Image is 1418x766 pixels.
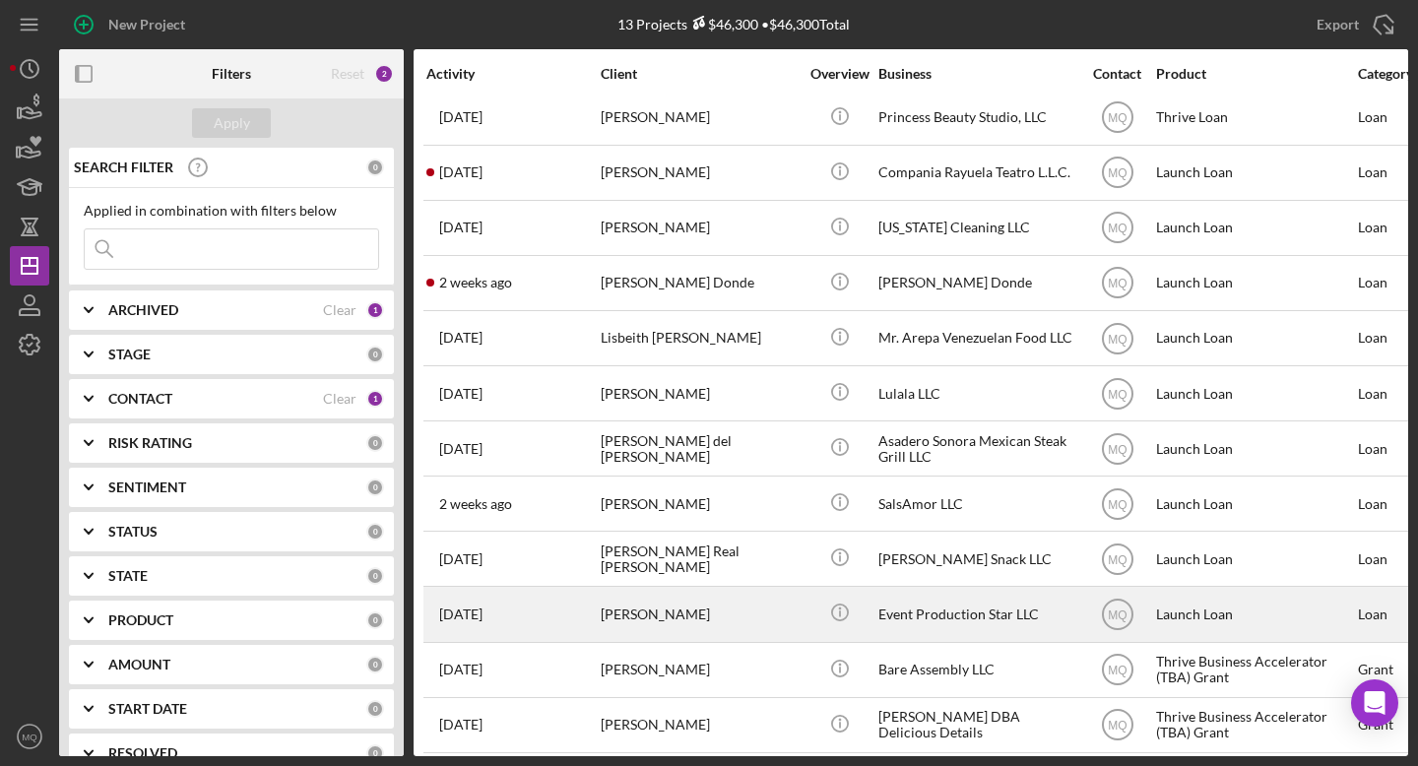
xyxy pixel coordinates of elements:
b: CONTACT [108,391,172,407]
b: AMOUNT [108,657,170,672]
div: Activity [426,66,599,82]
div: Lulala LLC [878,367,1075,419]
div: [US_STATE] Cleaning LLC [878,202,1075,254]
b: START DATE [108,701,187,717]
time: 2025-09-25 16:43 [439,551,483,567]
div: Compania Rayuela Teatro L.L.C. [878,147,1075,199]
text: MQ [1108,664,1127,677]
div: Bare Assembly LLC [878,644,1075,696]
div: 0 [366,434,384,452]
time: 2025-08-14 19:05 [439,441,483,457]
div: Thrive Loan [1156,92,1353,144]
div: Launch Loan [1156,147,1353,199]
div: [PERSON_NAME] [601,202,798,254]
div: 2 [374,64,394,84]
div: [PERSON_NAME] del [PERSON_NAME] [601,422,798,475]
text: MQ [1108,277,1127,290]
div: [PERSON_NAME] Snack LLC [878,533,1075,585]
b: RESOLVED [108,745,177,761]
time: 2025-08-29 17:57 [439,386,483,402]
div: [PERSON_NAME] [601,367,798,419]
div: [PERSON_NAME] Donde [601,257,798,309]
div: Launch Loan [1156,367,1353,419]
div: Clear [323,302,356,318]
div: Launch Loan [1156,588,1353,640]
b: ARCHIVED [108,302,178,318]
div: Launch Loan [1156,533,1353,585]
time: 2025-07-23 17:09 [439,109,483,125]
div: [PERSON_NAME] [601,588,798,640]
b: SENTIMENT [108,479,186,495]
div: [PERSON_NAME] [601,478,798,530]
div: Reset [331,66,364,82]
text: MQ [22,732,36,742]
time: 2025-09-18 18:51 [439,275,512,290]
div: [PERSON_NAME] DBA Delicious Details [878,699,1075,751]
div: 13 Projects • $46,300 Total [617,16,850,32]
div: SalsAmor LLC [878,478,1075,530]
div: Lisbeith [PERSON_NAME] [601,312,798,364]
div: Mr. Arepa Venezuelan Food LLC [878,312,1075,364]
text: MQ [1108,719,1127,733]
div: Open Intercom Messenger [1351,679,1398,727]
div: 0 [366,346,384,363]
div: Thrive Business Accelerator (TBA) Grant [1156,699,1353,751]
text: MQ [1108,387,1127,401]
div: [PERSON_NAME] [601,147,798,199]
div: Thrive Business Accelerator (TBA) Grant [1156,644,1353,696]
div: 1 [366,390,384,408]
div: Contact [1080,66,1154,82]
div: 0 [366,479,384,496]
time: 2025-09-16 15:59 [439,496,512,512]
b: Filters [212,66,251,82]
div: Princess Beauty Studio, LLC [878,92,1075,144]
div: 0 [366,567,384,585]
div: $46,300 [687,16,758,32]
text: MQ [1108,497,1127,511]
div: New Project [108,5,185,44]
time: 2025-09-22 18:40 [439,662,483,677]
text: MQ [1108,442,1127,456]
div: [PERSON_NAME] Donde [878,257,1075,309]
b: STATE [108,568,148,584]
div: [PERSON_NAME] [601,92,798,144]
div: Launch Loan [1156,257,1353,309]
text: MQ [1108,608,1127,622]
b: RISK RATING [108,435,192,451]
div: [PERSON_NAME] [601,699,798,751]
time: 2025-08-12 02:04 [439,606,483,622]
text: MQ [1108,332,1127,346]
button: MQ [10,717,49,756]
div: 0 [366,523,384,541]
b: PRODUCT [108,612,173,628]
div: Overview [803,66,876,82]
div: 1 [366,301,384,319]
div: Asadero Sonora Mexican Steak Grill LLC [878,422,1075,475]
div: Export [1317,5,1359,44]
time: 2025-09-11 16:14 [439,330,483,346]
div: 0 [366,159,384,176]
text: MQ [1108,166,1127,180]
button: Export [1297,5,1408,44]
b: SEARCH FILTER [74,160,173,175]
text: MQ [1108,222,1127,235]
div: Event Production Star LLC [878,588,1075,640]
button: New Project [59,5,205,44]
div: Business [878,66,1075,82]
div: Product [1156,66,1353,82]
div: Launch Loan [1156,422,1353,475]
time: 2025-09-21 03:35 [439,164,483,180]
div: [PERSON_NAME] Real [PERSON_NAME] [601,533,798,585]
div: Applied in combination with filters below [84,203,379,219]
div: Launch Loan [1156,478,1353,530]
b: STAGE [108,347,151,362]
text: MQ [1108,552,1127,566]
text: MQ [1108,111,1127,125]
div: Launch Loan [1156,312,1353,364]
div: Client [601,66,798,82]
b: STATUS [108,524,158,540]
div: Launch Loan [1156,202,1353,254]
div: 0 [366,611,384,629]
div: Apply [214,108,250,138]
button: Apply [192,108,271,138]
